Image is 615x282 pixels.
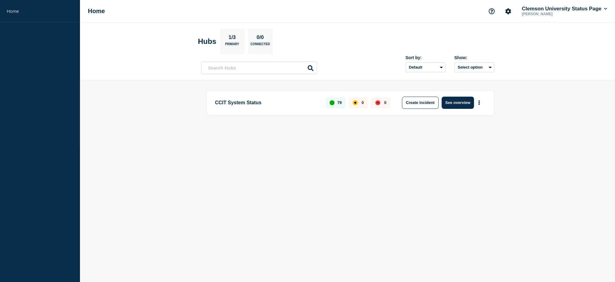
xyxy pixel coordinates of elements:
[251,42,270,49] p: Connected
[88,8,105,15] h1: Home
[201,62,317,74] input: Search Hubs
[198,37,216,46] h2: Hubs
[215,97,319,109] p: CCIT System Status
[362,100,364,105] p: 0
[406,55,445,60] div: Sort by:
[337,100,342,105] p: 79
[402,97,439,109] button: Create incident
[521,6,608,12] button: Clemson University Status Page
[254,34,266,42] p: 0/0
[442,97,474,109] button: See overview
[406,62,445,72] select: Sort by
[375,100,380,105] div: down
[384,100,386,105] p: 0
[502,5,515,18] button: Account settings
[353,100,358,105] div: affected
[226,34,238,42] p: 1/3
[225,42,239,49] p: Primary
[475,97,483,108] button: More actions
[485,5,498,18] button: Support
[330,100,335,105] div: up
[454,62,494,72] button: Select option
[521,12,584,16] p: [PERSON_NAME]
[454,55,494,60] div: Show:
